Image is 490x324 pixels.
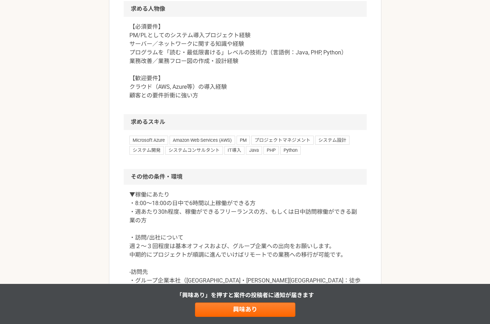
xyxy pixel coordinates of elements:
span: Java [246,146,262,155]
span: IT導入 [224,146,244,155]
h2: 求めるスキル [124,114,367,130]
span: システム設計 [315,136,349,144]
span: Microsoft Azure [129,136,168,144]
span: Python [280,146,301,155]
p: 「興味あり」を押すと 案件の投稿者に通知が届きます [176,291,314,300]
span: システムコンサルタント [165,146,223,155]
span: Amazon Web Services (AWS) [170,136,235,144]
span: PM [237,136,250,144]
h2: 求める人物像 [124,1,367,17]
h2: その他の条件・環境 [124,169,367,185]
p: 【必須要件】 PM/PLとしてのシステム導入プロジェクト経験 サーバー／ネットワークに関する知識や経験 プログラムを「読む・最低限書ける」レベルの技術力（言語例：Java, PHP, Pytho... [129,23,361,100]
a: 興味あり [195,303,295,317]
span: PHP [263,146,279,155]
p: ▼稼働にあたり ・8:00〜18:00の日中で6時間以上稼働ができる方 ・週あたり30h程度、稼働ができるフリーランスの方、もしくは日中訪問稼働ができる副業の方 ・訪問/出社について 週２〜３回... [129,190,361,311]
span: プロジェクトマネジメント [251,136,314,144]
span: システム開発 [129,146,164,155]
